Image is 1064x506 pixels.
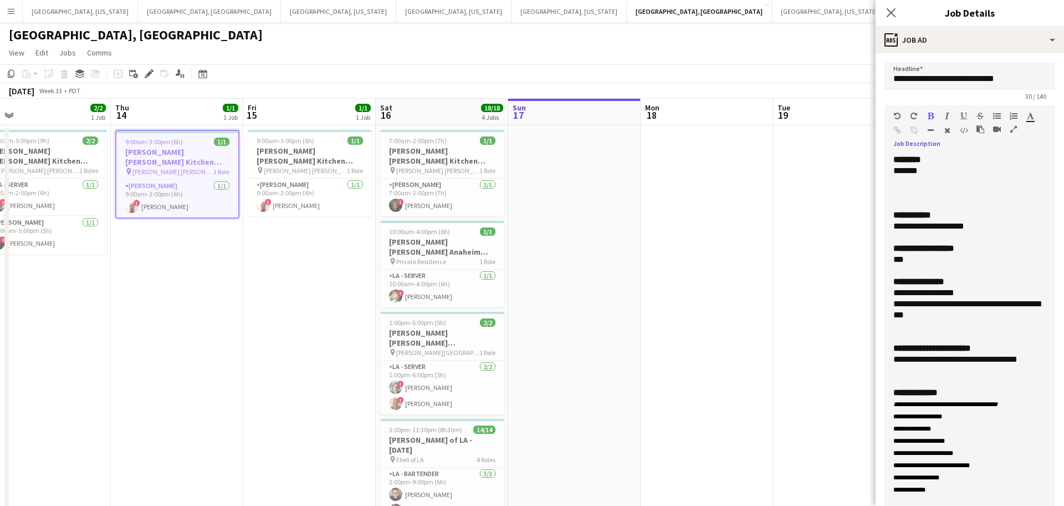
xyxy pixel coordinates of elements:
app-job-card: 9:00am-3:00pm (6h)1/1[PERSON_NAME] [PERSON_NAME] Kitchen [DATE] [PERSON_NAME] [PERSON_NAME] Cater... [248,130,372,216]
span: ! [397,397,404,403]
span: 16 [378,109,392,122]
button: [GEOGRAPHIC_DATA], [US_STATE] [396,1,511,22]
span: 19 [776,109,790,122]
span: 1 Role [347,166,363,175]
span: 2/2 [83,136,98,145]
span: [PERSON_NAME] [PERSON_NAME] Catering [264,166,347,175]
span: 15 [246,109,257,122]
h3: [PERSON_NAME] [PERSON_NAME] Anaheim [DATE] [380,237,504,257]
div: 1:00pm-6:00pm (5h)2/2[PERSON_NAME] [PERSON_NAME] [PERSON_NAME] [DATE] [PERSON_NAME][GEOGRAPHIC_DA... [380,312,504,414]
a: Comms [83,45,116,60]
span: 1/1 [347,136,363,145]
a: View [4,45,29,60]
button: [GEOGRAPHIC_DATA], [US_STATE] [511,1,627,22]
button: [GEOGRAPHIC_DATA], [US_STATE] [281,1,396,22]
button: Paste as plain text [976,125,984,134]
span: Comms [87,48,112,58]
span: [PERSON_NAME] [PERSON_NAME] Catering [132,168,213,176]
span: ! [134,200,140,206]
div: 1 Job [223,113,238,122]
h3: [PERSON_NAME] [PERSON_NAME] Kitchen [DATE] [116,147,238,167]
span: 1/1 [480,136,495,145]
button: Horizontal Line [927,126,934,135]
h3: Job Details [876,6,1064,20]
h3: [PERSON_NAME] of LA - [DATE] [380,435,504,455]
app-card-role: LA - Server1/110:00am-4:00pm (6h)![PERSON_NAME] [380,270,504,307]
span: View [9,48,24,58]
span: Thu [115,103,129,113]
button: HTML Code [960,126,968,135]
div: Job Ad [876,27,1064,53]
button: Strikethrough [976,112,984,120]
span: Tue [777,103,790,113]
button: [GEOGRAPHIC_DATA], [US_STATE] [23,1,138,22]
button: Ordered List [1010,112,1017,120]
button: [GEOGRAPHIC_DATA], [GEOGRAPHIC_DATA] [138,1,281,22]
button: Unordered List [993,112,1001,120]
a: Jobs [55,45,80,60]
span: 1/1 [214,138,229,146]
app-card-role: [PERSON_NAME]1/19:00am-3:00pm (6h)![PERSON_NAME] [248,179,372,216]
span: 3:00pm-11:30pm (8h30m) [389,426,462,434]
button: Underline [960,112,968,120]
span: Jobs [59,48,76,58]
span: Sat [380,103,392,113]
div: 1 Job [91,113,105,122]
div: 1 Job [356,113,370,122]
span: Private Residence [396,257,446,266]
span: 1/1 [480,227,495,236]
h3: [PERSON_NAME] [PERSON_NAME] Kitchen [DATE] [248,146,372,166]
span: 1:00pm-6:00pm (5h) [389,318,446,327]
span: 14/14 [473,426,495,434]
h3: [PERSON_NAME] [PERSON_NAME] [PERSON_NAME] [DATE] [380,328,504,348]
span: 1 Role [213,168,229,176]
span: 1 Role [479,257,495,266]
button: Redo [910,112,918,120]
div: 4 Jobs [482,113,503,122]
div: PDT [69,87,80,95]
div: 9:00am-3:00pm (6h)1/1[PERSON_NAME] [PERSON_NAME] Kitchen [DATE] [PERSON_NAME] [PERSON_NAME] Cater... [115,130,239,219]
span: 4 Roles [477,456,495,464]
span: 18/18 [481,104,503,112]
span: 10:00am-4:00pm (6h) [389,227,450,236]
span: Week 33 [37,87,64,95]
button: Bold [927,112,934,120]
span: 9:00am-3:00pm (6h) [257,136,314,145]
span: 17 [511,109,526,122]
span: [PERSON_NAME] [PERSON_NAME] Catering [396,166,479,175]
span: 1 Role [479,166,495,175]
app-card-role: LA - Server2/21:00pm-6:00pm (5h)![PERSON_NAME]![PERSON_NAME] [380,361,504,414]
div: [DATE] [9,85,34,97]
h1: [GEOGRAPHIC_DATA], [GEOGRAPHIC_DATA] [9,27,263,43]
span: 2/2 [480,318,495,327]
span: 1/1 [223,104,238,112]
span: 1/1 [355,104,371,112]
span: [PERSON_NAME][GEOGRAPHIC_DATA][DEMOGRAPHIC_DATA] [396,348,479,357]
span: Fri [248,103,257,113]
span: 1 Role [479,348,495,357]
span: 7:00am-2:00pm (7h) [389,136,447,145]
button: Fullscreen [1010,125,1017,134]
button: Clear Formatting [943,126,951,135]
button: Insert video [993,125,1001,134]
span: 14 [114,109,129,122]
app-job-card: 7:00am-2:00pm (7h)1/1[PERSON_NAME] [PERSON_NAME] Kitchen [DATE] [PERSON_NAME] [PERSON_NAME] Cater... [380,130,504,216]
span: 9:00am-3:00pm (6h) [125,138,183,146]
app-card-role: [PERSON_NAME]1/17:00am-2:00pm (7h)![PERSON_NAME] [380,179,504,216]
span: 2 Roles [79,166,98,175]
button: [GEOGRAPHIC_DATA], [GEOGRAPHIC_DATA] [627,1,772,22]
span: Mon [645,103,659,113]
a: Edit [31,45,53,60]
span: Edit [35,48,48,58]
span: 2/2 [90,104,106,112]
button: Text Color [1026,112,1034,120]
app-job-card: 10:00am-4:00pm (6h)1/1[PERSON_NAME] [PERSON_NAME] Anaheim [DATE] Private Residence1 RoleLA - Serv... [380,221,504,307]
app-card-role: [PERSON_NAME]1/19:00am-3:00pm (6h)![PERSON_NAME] [116,180,238,217]
span: ! [265,199,272,205]
span: ! [397,381,404,387]
button: Undo [893,112,901,120]
span: Sun [513,103,526,113]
